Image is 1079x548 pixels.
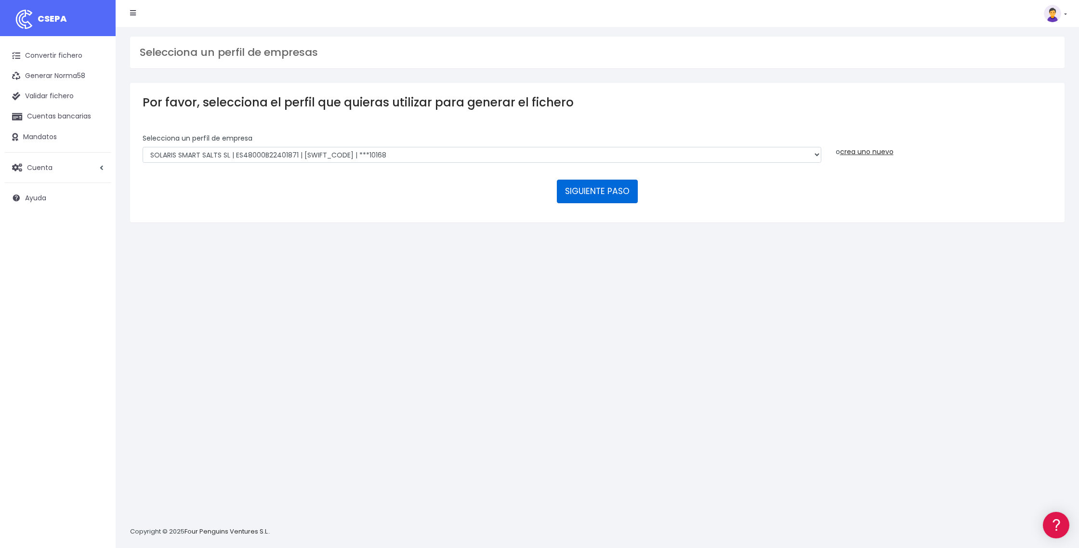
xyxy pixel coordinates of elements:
h3: Por favor, selecciona el perfil que quieras utilizar para generar el fichero [143,95,1052,109]
div: Facturación [10,191,183,200]
a: Cuenta [5,157,111,178]
div: Convertir ficheros [10,106,183,116]
img: logo [12,7,36,31]
label: Selecciona un perfíl de empresa [143,133,252,144]
div: o [836,133,1053,157]
a: Four Penguins Ventures S.L. [184,527,269,536]
a: API [10,246,183,261]
a: Mandatos [5,127,111,147]
span: CSEPA [38,13,67,25]
h3: Selecciona un perfil de empresas [140,46,1055,59]
a: Perfiles de empresas [10,167,183,182]
span: Ayuda [25,193,46,203]
a: Generar Norma58 [5,66,111,86]
a: Información general [10,82,183,97]
img: profile [1044,5,1061,22]
button: Contáctanos [10,258,183,274]
a: Ayuda [5,188,111,208]
a: POWERED BY ENCHANT [132,277,185,287]
a: Formatos [10,122,183,137]
button: SIGUIENTE PASO [557,180,638,203]
div: Información general [10,67,183,76]
a: Convertir fichero [5,46,111,66]
a: Videotutoriales [10,152,183,167]
a: General [10,207,183,222]
a: Cuentas bancarias [5,106,111,127]
span: Cuenta [27,162,53,172]
p: Copyright © 2025 . [130,527,270,537]
a: crea uno nuevo [840,147,894,157]
a: Problemas habituales [10,137,183,152]
div: Programadores [10,231,183,240]
a: Validar fichero [5,86,111,106]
